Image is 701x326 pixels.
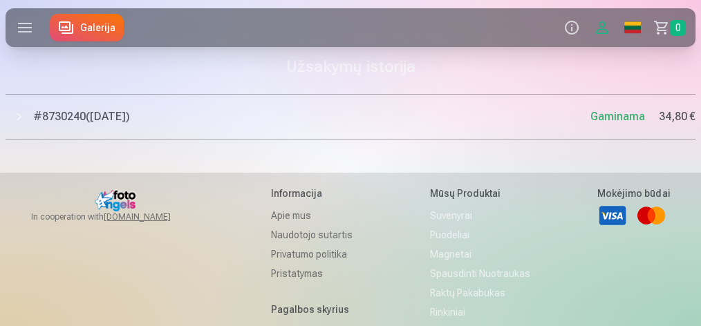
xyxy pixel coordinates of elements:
[587,8,617,47] button: Profilis
[648,8,695,47] a: Krepšelis0
[430,264,530,283] a: Spausdinti nuotraukas
[271,225,363,245] a: Naudotojo sutartis
[430,206,530,225] a: Suvenyrai
[430,186,530,200] h5: Mūsų produktai
[430,303,530,322] a: Rinkiniai
[31,211,204,222] span: In cooperation with
[104,211,204,222] a: [DOMAIN_NAME]
[636,200,666,231] a: Mastercard
[590,110,645,123] span: Gaminama
[271,303,363,316] h5: Pagalbos skyrius
[50,14,124,41] a: Galerija
[271,186,363,200] h5: Informacija
[6,55,695,77] h1: Užsakymų istorija
[430,283,530,303] a: Raktų pakabukas
[6,94,695,140] button: #8730240([DATE])Gaminama34,80 €
[33,108,590,125] span: # 8730240 ( [DATE] )
[670,20,686,36] span: 0
[597,200,628,231] a: Visa
[659,108,695,125] span: 34,80 €
[617,8,648,47] a: Global
[430,245,530,264] a: Magnetai
[430,225,530,245] a: Puodeliai
[557,8,587,47] button: Info
[271,264,363,283] a: Pristatymas
[271,245,363,264] a: Privatumo politika
[271,206,363,225] a: Apie mus
[597,186,670,200] h5: Mokėjimo būdai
